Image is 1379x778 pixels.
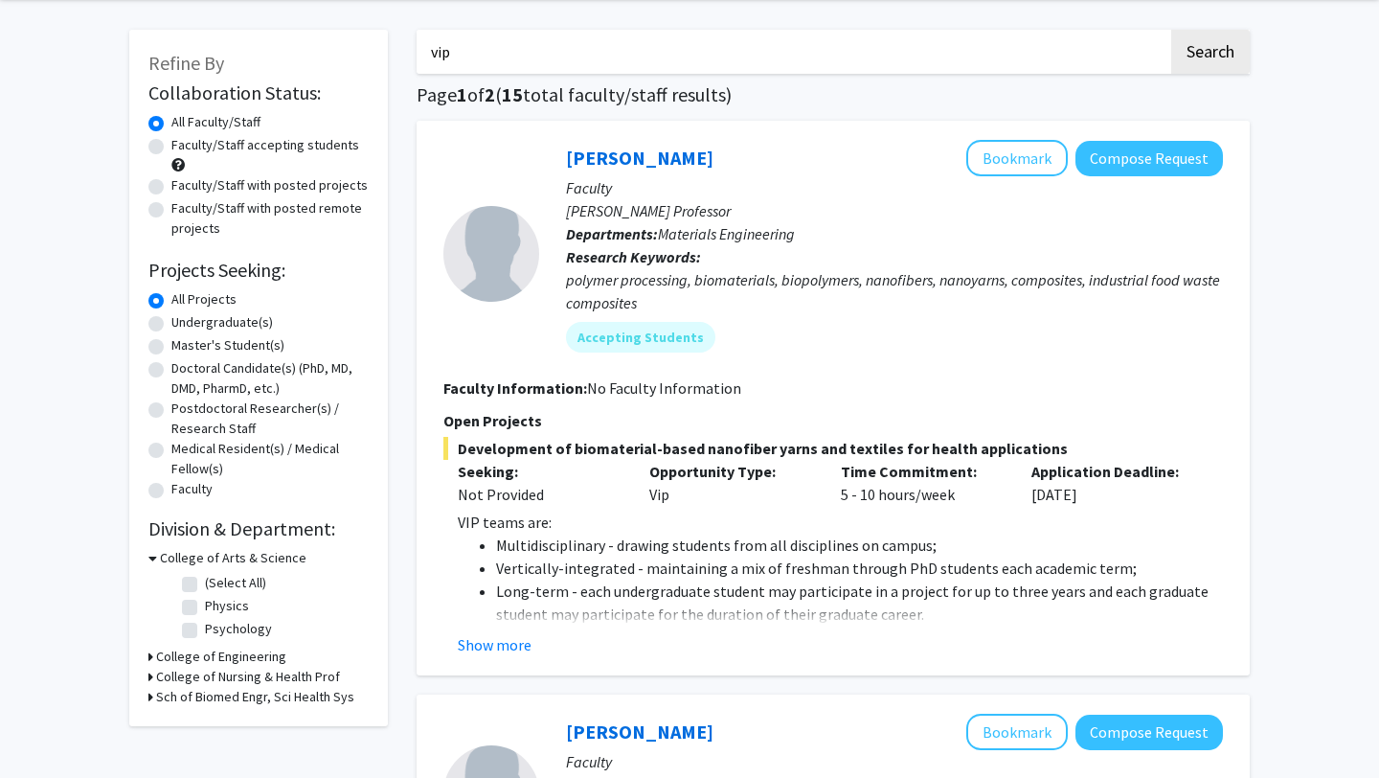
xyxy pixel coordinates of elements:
span: 1 [457,82,467,106]
p: Faculty [566,750,1223,773]
div: [DATE] [1017,460,1209,506]
div: Not Provided [458,483,621,506]
label: Undergraduate(s) [171,312,273,332]
div: polymer processing, biomaterials, biopolymers, nanofibers, nanoyarns, composites, industrial food... [566,268,1223,314]
h3: College of Engineering [156,647,286,667]
span: Materials Engineering [658,224,795,243]
p: Open Projects [443,409,1223,432]
label: All Faculty/Staff [171,112,260,132]
button: Add Liang Zhang to Bookmarks [966,714,1068,750]
iframe: Chat [14,692,81,764]
li: Vertically-integrated - maintaining a mix of freshman through PhD students each academic term; [496,557,1223,580]
p: Time Commitment: [841,460,1004,483]
mat-chip: Accepting Students [566,322,715,353]
span: 15 [502,82,523,106]
button: Add Caroline Schauer to Bookmarks [966,140,1068,176]
input: Search Keywords [417,30,1168,74]
a: [PERSON_NAME] [566,146,713,170]
span: No Faculty Information [587,378,741,398]
h2: Projects Seeking: [148,259,369,282]
label: All Projects [171,289,237,309]
b: Research Keywords: [566,247,701,266]
span: Refine By [148,51,224,75]
h2: Division & Department: [148,517,369,540]
label: Faculty/Staff with posted projects [171,175,368,195]
h2: Collaboration Status: [148,81,369,104]
div: 5 - 10 hours/week [826,460,1018,506]
p: [PERSON_NAME] Professor [566,199,1223,222]
label: (Select All) [205,573,266,593]
p: VIP teams are: [458,511,1223,534]
button: Show more [458,633,531,656]
h3: Sch of Biomed Engr, Sci Health Sys [156,687,354,707]
span: 2 [485,82,495,106]
label: Physics [205,596,249,616]
p: Faculty [566,176,1223,199]
b: Faculty Information: [443,378,587,398]
b: Departments: [566,224,658,243]
label: Faculty/Staff accepting students [171,135,359,155]
li: Long-term - each undergraduate student may participate in a project for up to three years and eac... [496,580,1223,626]
p: Seeking: [458,460,621,483]
h3: College of Arts & Science [160,548,306,568]
h1: Page of ( total faculty/staff results) [417,83,1250,106]
span: Development of biomaterial-based nanofiber yarns and textiles for health applications [443,437,1223,460]
li: Multidisciplinary - drawing students from all disciplines on campus; [496,534,1223,557]
a: [PERSON_NAME] [566,720,713,744]
label: Psychology [205,619,272,639]
label: Medical Resident(s) / Medical Fellow(s) [171,439,369,479]
button: Compose Request to Caroline Schauer [1075,141,1223,176]
label: Postdoctoral Researcher(s) / Research Staff [171,399,369,439]
label: Faculty [171,479,213,499]
label: Master's Student(s) [171,335,284,355]
p: Opportunity Type: [649,460,812,483]
h3: College of Nursing & Health Prof [156,667,340,687]
button: Search [1171,30,1250,74]
button: Compose Request to Liang Zhang [1075,715,1223,750]
label: Faculty/Staff with posted remote projects [171,198,369,239]
p: Application Deadline: [1031,460,1194,483]
label: Doctoral Candidate(s) (PhD, MD, DMD, PharmD, etc.) [171,358,369,399]
div: Vip [635,460,826,506]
